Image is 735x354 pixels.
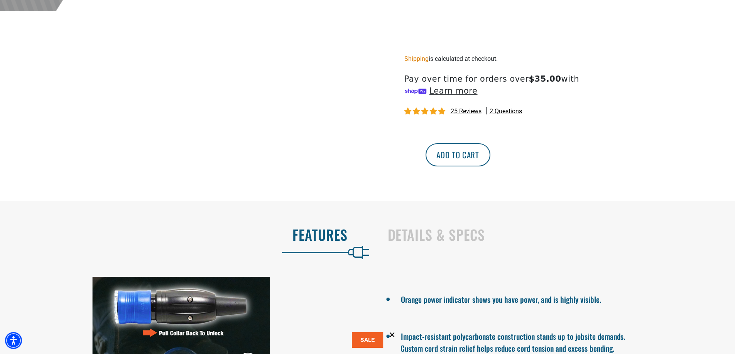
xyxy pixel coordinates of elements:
button: Add to cart [426,143,490,166]
span: 4.84 stars [404,108,447,115]
div: Accessibility Menu [5,332,22,349]
a: Shipping [404,55,429,62]
h2: Details & Specs [388,226,719,243]
li: Impact-resistant polycarbonate construction stands up to jobsite demands. Custom cord strain reli... [400,329,708,354]
span: 2 questions [490,107,522,116]
span: 25 reviews [451,107,482,115]
li: Orange power indicator shows you have power, and is highly visible. [400,292,708,305]
div: is calculated at checkout. [404,54,593,64]
h2: Features [16,226,348,243]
